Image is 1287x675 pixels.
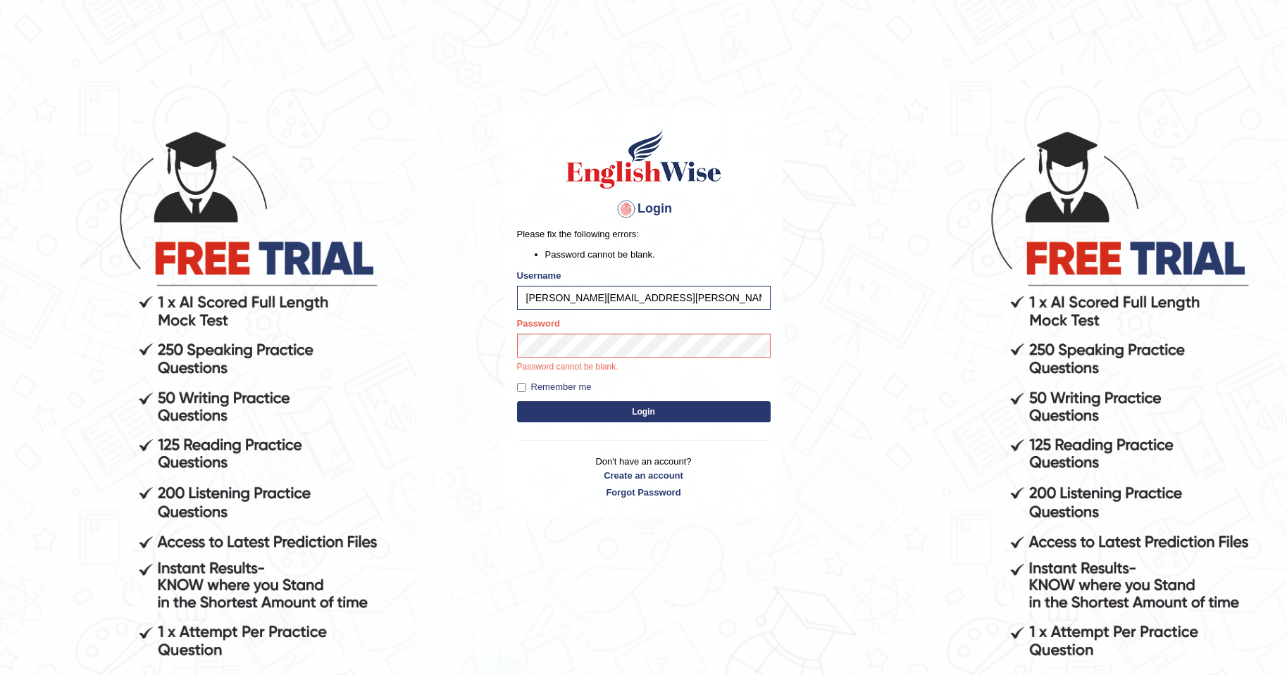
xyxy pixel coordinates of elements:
[517,317,560,330] label: Password
[545,248,771,261] li: Password cannot be blank.
[517,455,771,498] p: Don't have an account?
[517,269,561,282] label: Username
[517,198,771,220] h4: Login
[517,401,771,422] button: Login
[517,469,771,482] a: Create an account
[517,486,771,499] a: Forgot Password
[564,127,724,191] img: Logo of English Wise sign in for intelligent practice with AI
[517,383,526,392] input: Remember me
[517,361,771,374] p: Password cannot be blank.
[517,380,592,394] label: Remember me
[517,227,771,241] p: Please fix the following errors:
